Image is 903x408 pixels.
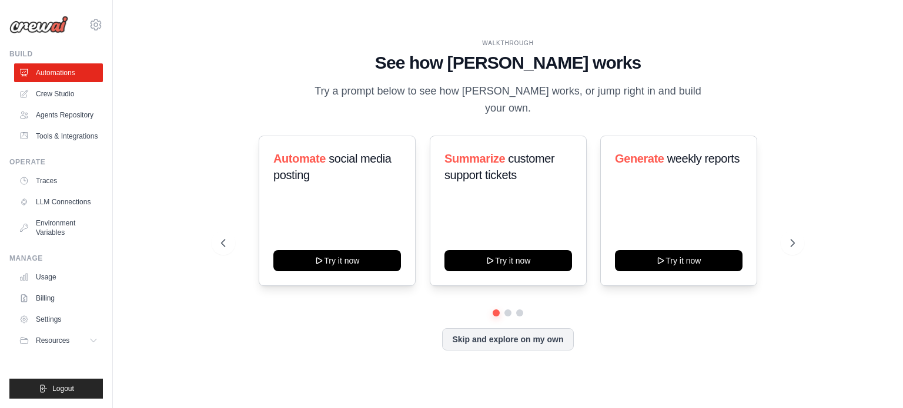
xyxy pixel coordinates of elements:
[36,336,69,345] span: Resources
[52,384,74,393] span: Logout
[221,52,795,73] h1: See how [PERSON_NAME] works
[9,157,103,167] div: Operate
[444,152,554,181] span: customer support tickets
[9,379,103,399] button: Logout
[273,152,392,181] span: social media posting
[615,250,743,271] button: Try it now
[273,152,326,165] span: Automate
[273,250,401,271] button: Try it now
[9,16,68,33] img: Logo
[14,171,103,190] a: Traces
[444,152,505,165] span: Summarize
[14,106,103,124] a: Agents Repository
[14,310,103,329] a: Settings
[615,152,664,165] span: Generate
[14,289,103,308] a: Billing
[442,328,573,350] button: Skip and explore on my own
[14,63,103,82] a: Automations
[9,254,103,263] div: Manage
[14,214,103,242] a: Environment Variables
[444,250,572,271] button: Try it now
[9,49,103,59] div: Build
[14,193,103,211] a: LLM Connections
[310,83,705,117] p: Try a prompt below to see how [PERSON_NAME] works, or jump right in and build your own.
[14,85,103,103] a: Crew Studio
[14,268,103,286] a: Usage
[14,331,103,350] button: Resources
[14,127,103,146] a: Tools & Integrations
[221,39,795,48] div: WALKTHROUGH
[667,152,740,165] span: weekly reports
